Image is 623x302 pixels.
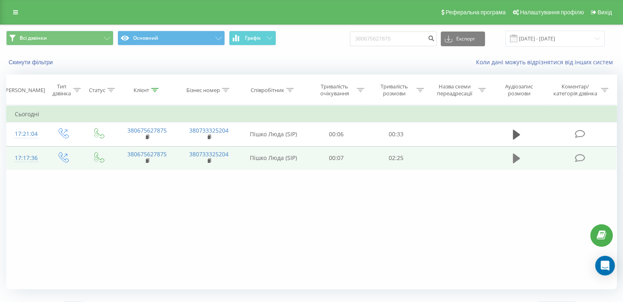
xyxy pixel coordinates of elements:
[307,122,366,146] td: 00:06
[520,9,584,16] span: Налаштування профілю
[6,59,57,66] button: Скинути фільтри
[189,126,229,134] a: 380733325204
[314,83,355,97] div: Тривалість очікування
[441,32,485,46] button: Експорт
[89,87,105,94] div: Статус
[251,87,284,94] div: Співробітник
[189,150,229,158] a: 380733325204
[7,106,617,122] td: Сьогодні
[4,87,45,94] div: [PERSON_NAME]
[6,31,113,45] button: Всі дзвінки
[127,126,167,134] a: 380675627875
[20,35,47,41] span: Всі дзвінки
[15,126,36,142] div: 17:21:04
[134,87,149,94] div: Клієнт
[446,9,506,16] span: Реферальна програма
[240,122,307,146] td: Пішко Люда (SIP)
[229,31,276,45] button: Графік
[476,58,617,66] a: Коли дані можуть відрізнятися вiд інших систем
[595,256,615,275] div: Open Intercom Messenger
[598,9,612,16] span: Вихід
[551,83,599,97] div: Коментар/категорія дзвінка
[127,150,167,158] a: 380675627875
[52,83,71,97] div: Тип дзвінка
[118,31,225,45] button: Основний
[433,83,476,97] div: Назва схеми переадресації
[240,146,307,170] td: Пішко Люда (SIP)
[366,146,426,170] td: 02:25
[245,35,261,41] span: Графік
[374,83,415,97] div: Тривалість розмови
[186,87,220,94] div: Бізнес номер
[307,146,366,170] td: 00:07
[350,32,437,46] input: Пошук за номером
[495,83,543,97] div: Аудіозапис розмови
[366,122,426,146] td: 00:33
[15,150,36,166] div: 17:17:36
